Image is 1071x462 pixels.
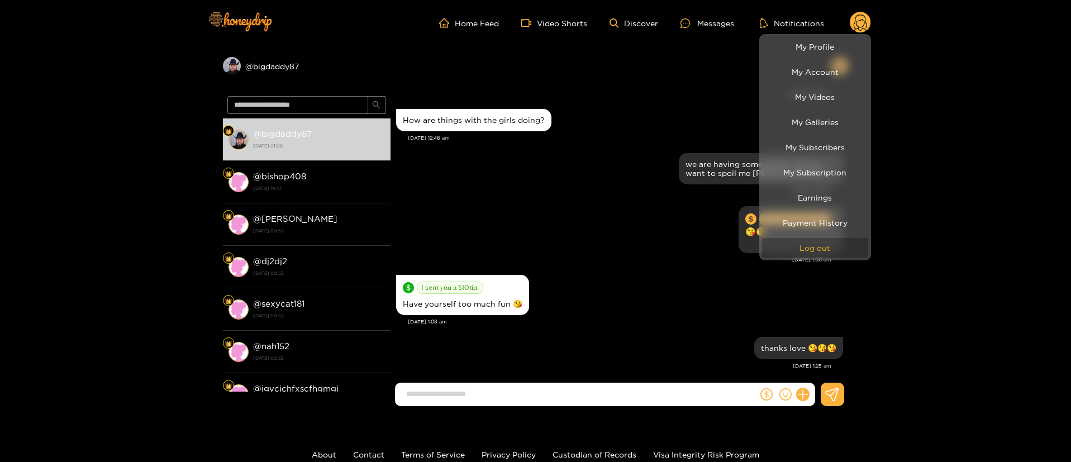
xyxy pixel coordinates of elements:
[762,37,868,56] a: My Profile
[762,163,868,182] a: My Subscription
[762,188,868,207] a: Earnings
[762,87,868,107] a: My Videos
[762,62,868,82] a: My Account
[762,213,868,232] a: Payment History
[762,238,868,258] button: Log out
[762,137,868,157] a: My Subscribers
[762,112,868,132] a: My Galleries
